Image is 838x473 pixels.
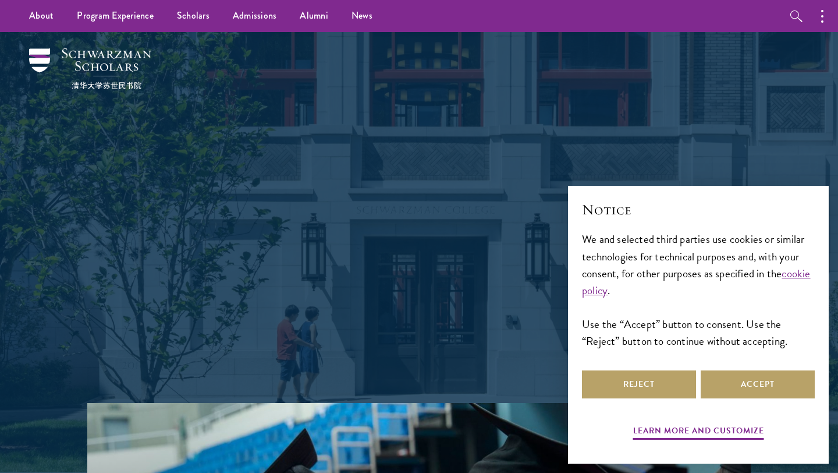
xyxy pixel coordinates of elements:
button: Reject [582,370,696,398]
a: cookie policy [582,265,811,299]
button: Accept [701,370,815,398]
button: Learn more and customize [633,423,764,442]
div: We and selected third parties use cookies or similar technologies for technical purposes and, wit... [582,231,815,349]
img: Schwarzman Scholars [29,48,151,89]
h2: Notice [582,200,815,220]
